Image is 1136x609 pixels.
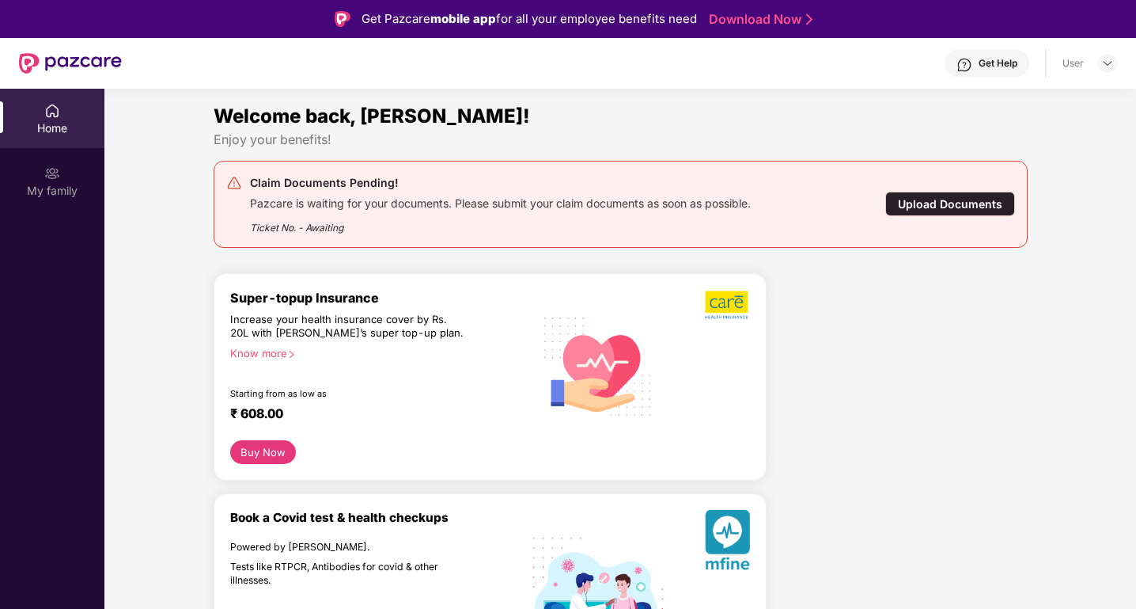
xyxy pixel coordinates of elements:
[214,105,530,128] span: Welcome back, [PERSON_NAME]!
[230,440,296,464] button: Buy Now
[885,192,1015,216] div: Upload Documents
[44,103,60,119] img: svg+xml;base64,PHN2ZyBpZD0iSG9tZSIgeG1sbnM9Imh0dHA6Ly93d3cudzMub3JnLzIwMDAvc3ZnIiB3aWR0aD0iMjAiIG...
[230,313,465,341] div: Increase your health insurance cover by Rs. 20L with [PERSON_NAME]’s super top-up plan.
[1062,57,1084,70] div: User
[226,175,242,191] img: svg+xml;base64,PHN2ZyB4bWxucz0iaHR0cDovL3d3dy53My5vcmcvMjAwMC9zdmciIHdpZHRoPSIyNCIgaGVpZ2h0PSIyNC...
[806,11,812,28] img: Stroke
[230,541,465,554] div: Powered by [PERSON_NAME].
[979,57,1017,70] div: Get Help
[230,290,533,306] div: Super-topup Insurance
[362,10,697,29] div: Get Pazcare for all your employee benefits need
[533,299,663,432] img: svg+xml;base64,PHN2ZyB4bWxucz0iaHR0cDovL3d3dy53My5vcmcvMjAwMC9zdmciIHhtbG5zOnhsaW5rPSJodHRwOi8vd3...
[230,405,517,424] div: ₹ 608.00
[230,347,524,358] div: Know more
[956,57,972,73] img: svg+xml;base64,PHN2ZyBpZD0iSGVscC0zMngzMiIgeG1sbnM9Imh0dHA6Ly93d3cudzMub3JnLzIwMDAvc3ZnIiB3aWR0aD...
[705,510,750,576] img: svg+xml;base64,PHN2ZyB4bWxucz0iaHR0cDovL3d3dy53My5vcmcvMjAwMC9zdmciIHhtbG5zOnhsaW5rPSJodHRwOi8vd3...
[709,11,808,28] a: Download Now
[335,11,350,27] img: Logo
[1101,57,1114,70] img: svg+xml;base64,PHN2ZyBpZD0iRHJvcGRvd24tMzJ4MzIiIHhtbG5zPSJodHRwOi8vd3d3LnczLm9yZy8yMDAwL3N2ZyIgd2...
[44,166,60,181] img: svg+xml;base64,PHN2ZyB3aWR0aD0iMjAiIGhlaWdodD0iMjAiIHZpZXdCb3g9IjAgMCAyMCAyMCIgZmlsbD0ibm9uZSIgeG...
[230,510,533,525] div: Book a Covid test & health checkups
[250,211,751,235] div: Ticket No. - Awaiting
[287,350,296,359] span: right
[705,290,750,320] img: b5dec4f62d2307b9de63beb79f102df3.png
[250,173,751,192] div: Claim Documents Pending!
[214,131,1028,148] div: Enjoy your benefits!
[230,388,466,399] div: Starting from as low as
[19,53,122,74] img: New Pazcare Logo
[230,561,465,587] div: Tests like RTPCR, Antibodies for covid & other illnesses.
[430,11,496,26] strong: mobile app
[250,192,751,211] div: Pazcare is waiting for your documents. Please submit your claim documents as soon as possible.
